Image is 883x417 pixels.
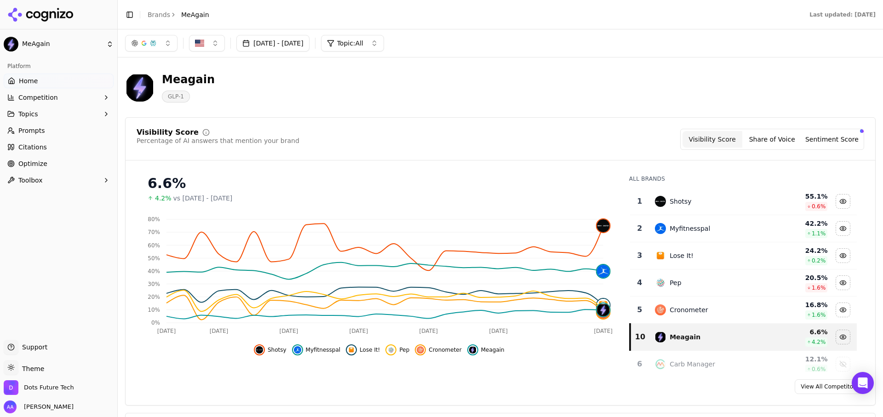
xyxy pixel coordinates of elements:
[812,203,826,210] span: 0.6 %
[148,11,170,18] a: Brands
[4,380,74,395] button: Open organization switcher
[682,131,742,148] button: Visibility Score
[385,344,409,355] button: Hide pep data
[4,59,114,74] div: Platform
[4,140,114,154] a: Citations
[655,331,666,343] img: meagain
[836,275,850,290] button: Hide pep data
[655,196,666,207] img: shotsy
[4,156,114,171] a: Optimize
[836,248,850,263] button: Hide lose it! data
[19,76,38,86] span: Home
[629,175,857,183] div: All Brands
[836,221,850,236] button: Hide myfitnesspal data
[162,91,190,103] span: GLP-1
[655,250,666,261] img: lose it!
[634,196,646,207] div: 1
[597,219,610,232] img: shotsy
[151,320,160,326] tspan: 0%
[836,194,850,209] button: Hide shotsy data
[292,344,341,355] button: Hide myfitnesspal data
[4,380,18,395] img: Dots Future Tech
[22,40,103,48] span: MeAgain
[148,229,160,235] tspan: 70%
[148,10,209,19] nav: breadcrumb
[597,265,610,278] img: myfitnesspal
[655,359,666,370] img: carb manager
[768,300,827,309] div: 16.8 %
[429,346,461,354] span: Cronometer
[236,35,310,51] button: [DATE] - [DATE]
[670,197,691,206] div: Shotsy
[630,269,857,297] tr: 4pepPep20.5%1.6%Hide pep data
[148,255,160,262] tspan: 50%
[467,344,505,355] button: Hide meagain data
[148,268,160,274] tspan: 40%
[655,277,666,288] img: pep
[162,72,215,87] div: Meagain
[173,194,233,203] span: vs [DATE] - [DATE]
[768,192,827,201] div: 55.1 %
[670,251,694,260] div: Lose It!
[4,107,114,121] button: Topics
[768,354,827,364] div: 12.1 %
[635,331,646,343] div: 10
[18,109,38,119] span: Topics
[4,173,114,188] button: Toolbox
[768,246,827,255] div: 24.2 %
[630,297,857,324] tr: 5cronometerCronometer16.8%1.6%Hide cronometer data
[836,357,850,371] button: Show carb manager data
[630,242,857,269] tr: 3lose it!Lose It!24.2%0.2%Hide lose it! data
[210,328,229,334] tspan: [DATE]
[469,346,476,354] img: meagain
[148,294,160,300] tspan: 20%
[4,400,74,413] button: Open user button
[630,188,857,215] tr: 1shotsyShotsy55.1%0.6%Hide shotsy data
[350,328,368,334] tspan: [DATE]
[137,136,299,145] div: Percentage of AI answers that mention your brand
[148,216,160,223] tspan: 80%
[195,39,204,48] img: US
[4,37,18,51] img: MeAgain
[148,307,160,313] tspan: 10%
[812,257,826,264] span: 0.2 %
[18,176,43,185] span: Toolbox
[18,343,47,352] span: Support
[254,344,287,355] button: Hide shotsy data
[137,129,199,136] div: Visibility Score
[812,284,826,291] span: 1.6 %
[634,304,646,315] div: 5
[481,346,505,354] span: Meagain
[768,273,827,282] div: 20.5 %
[812,366,826,373] span: 0.6 %
[670,278,681,287] div: Pep
[4,400,17,413] img: Ameer Asghar
[294,346,301,354] img: myfitnesspal
[655,304,666,315] img: cronometer
[594,328,613,334] tspan: [DATE]
[148,175,611,192] div: 6.6%
[670,305,708,314] div: Cronometer
[18,93,58,102] span: Competition
[630,324,857,351] tr: 10meagainMeagain6.6%4.2%Hide meagain data
[155,194,172,203] span: 4.2%
[4,74,114,88] a: Home
[157,328,176,334] tspan: [DATE]
[634,250,646,261] div: 3
[415,344,461,355] button: Hide cronometer data
[256,346,263,354] img: shotsy
[634,223,646,234] div: 2
[768,327,827,337] div: 6.6 %
[20,403,74,411] span: [PERSON_NAME]
[836,303,850,317] button: Hide cronometer data
[346,344,380,355] button: Hide lose it! data
[399,346,409,354] span: Pep
[18,159,47,168] span: Optimize
[852,372,874,394] div: Open Intercom Messenger
[181,10,209,19] span: MeAgain
[630,215,857,242] tr: 2myfitnesspalMyfitnesspal42.2%1.1%Hide myfitnesspal data
[360,346,380,354] span: Lose It!
[809,11,876,18] div: Last updated: [DATE]
[670,360,715,369] div: Carb Manager
[348,346,355,354] img: lose it!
